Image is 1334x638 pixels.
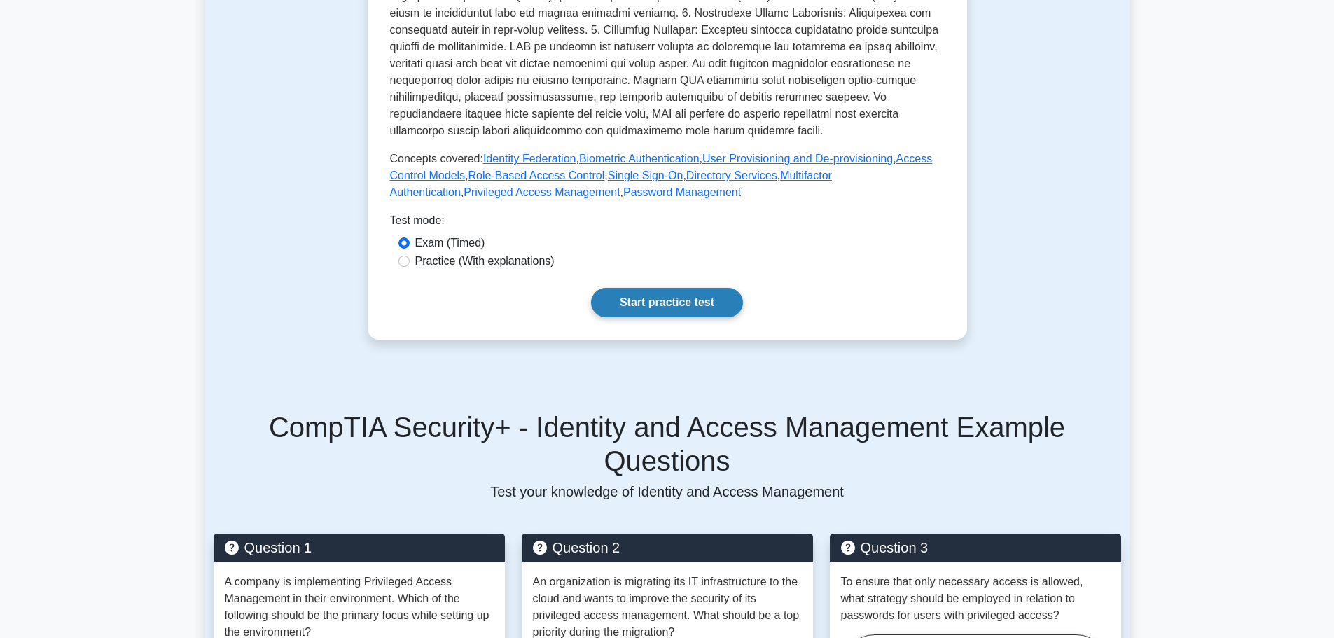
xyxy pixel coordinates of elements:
[214,483,1121,500] p: Test your knowledge of Identity and Access Management
[468,169,605,181] a: Role-Based Access Control
[579,153,700,165] a: Biometric Authentication
[841,574,1110,624] p: To ensure that only necessary access is allowed, what strategy should be employed in relation to ...
[591,288,743,317] a: Start practice test
[841,539,1110,556] h5: Question 3
[225,539,494,556] h5: Question 1
[390,151,945,201] p: Concepts covered: , , , , , , , , ,
[464,186,620,198] a: Privileged Access Management
[702,153,893,165] a: User Provisioning and De-provisioning
[214,410,1121,478] h5: CompTIA Security+ - Identity and Access Management Example Questions
[533,539,802,556] h5: Question 2
[390,212,945,235] div: Test mode:
[415,235,485,251] label: Exam (Timed)
[686,169,777,181] a: Directory Services
[608,169,683,181] a: Single Sign-On
[483,153,576,165] a: Identity Federation
[623,186,741,198] a: Password Management
[415,253,555,270] label: Practice (With explanations)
